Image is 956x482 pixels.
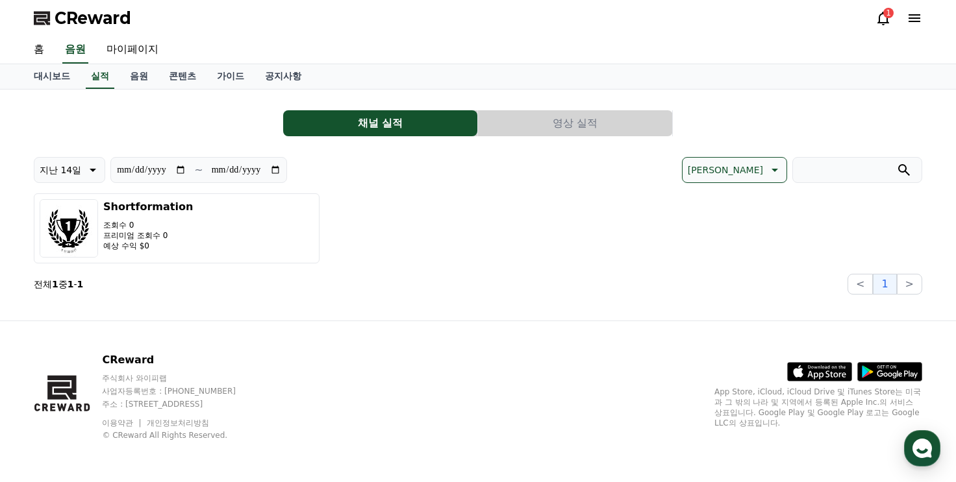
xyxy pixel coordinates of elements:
[103,230,193,241] p: 프리미엄 조회수 0
[158,64,207,89] a: 콘텐츠
[68,279,74,289] strong: 1
[102,373,260,383] p: 주식회사 와이피랩
[103,241,193,251] p: 예상 수익 $0
[102,386,260,396] p: 사업자등록번호 : [PHONE_NUMBER]
[283,110,477,136] button: 채널 실적
[478,110,672,136] button: 영상 실적
[52,279,58,289] strong: 1
[34,8,131,29] a: CReward
[207,64,255,89] a: 가이드
[873,274,896,295] button: 1
[688,161,763,179] p: [PERSON_NAME]
[883,8,894,18] div: 1
[34,193,320,263] button: Shortformation 조회수 0 프리미엄 조회수 0 예상 수익 $0
[34,278,83,291] p: 전체 중 -
[62,36,88,64] a: 음원
[194,162,203,178] p: ~
[897,274,922,295] button: >
[23,64,81,89] a: 대시보드
[34,157,105,183] button: 지난 14일
[120,64,158,89] a: 음원
[875,10,891,26] a: 1
[102,430,260,440] p: © CReward All Rights Reserved.
[96,36,169,64] a: 마이페이지
[40,199,98,258] img: Shortformation
[86,64,114,89] a: 실적
[848,274,873,295] button: <
[103,199,193,215] h3: Shortformation
[40,161,81,179] p: 지난 14일
[103,220,193,230] p: 조회수 0
[102,418,143,428] a: 이용약관
[255,64,312,89] a: 공지사항
[147,418,209,428] a: 개인정보처리방침
[682,157,787,183] button: [PERSON_NAME]
[283,110,478,136] a: 채널 실적
[102,399,260,409] p: 주소 : [STREET_ADDRESS]
[55,8,131,29] span: CReward
[77,279,84,289] strong: 1
[102,352,260,368] p: CReward
[478,110,673,136] a: 영상 실적
[714,387,922,428] p: App Store, iCloud, iCloud Drive 및 iTunes Store는 미국과 그 밖의 나라 및 지역에서 등록된 Apple Inc.의 서비스 상표입니다. Goo...
[23,36,55,64] a: 홈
